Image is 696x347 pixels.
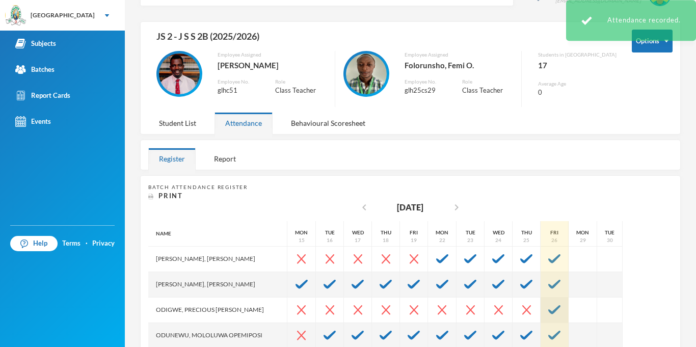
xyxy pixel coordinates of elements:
span: Batch Attendance Register [148,184,248,190]
div: Wed [493,229,504,236]
div: Average Age [538,80,617,88]
div: 15 [299,236,305,244]
div: Attendance [215,112,273,134]
div: Report [203,148,247,170]
div: 17 [355,236,361,244]
div: Mon [436,229,448,236]
div: Employee No. [405,78,447,86]
div: JS 2 - J S S 2B (2025/2026) [148,30,617,51]
img: EMPLOYEE [159,54,200,94]
div: · [86,238,88,249]
div: glhc51 [218,86,260,96]
div: 30 [607,236,613,244]
img: logo [6,6,26,26]
div: [GEOGRAPHIC_DATA] [31,11,95,20]
div: Register [148,148,196,170]
div: 0 [538,88,617,98]
div: 26 [551,236,557,244]
span: Print [158,192,183,200]
div: 22 [439,236,445,244]
div: Thu [521,229,532,236]
div: Tue [325,229,335,236]
div: [DATE] [397,201,423,213]
div: Wed [352,229,364,236]
div: Events [15,116,51,127]
div: Role [462,78,514,86]
div: 18 [383,236,389,244]
div: 29 [580,236,586,244]
div: Folorunsho, Femi O. [405,59,514,72]
i: chevron_right [450,201,463,213]
div: Employee Assigned [405,51,514,59]
div: Tue [466,229,475,236]
div: 23 [467,236,473,244]
div: Report Cards [15,90,70,101]
div: Student List [148,112,207,134]
button: Options [632,30,673,52]
div: Batches [15,64,55,75]
a: Help [10,236,58,251]
div: Role [275,78,327,86]
div: Mon [576,229,589,236]
div: Subjects [15,38,56,49]
div: Mon [295,229,308,236]
img: EMPLOYEE [346,54,387,94]
div: Employee Assigned [218,51,327,59]
div: [PERSON_NAME], [PERSON_NAME] [148,272,287,298]
div: 24 [495,236,501,244]
div: [PERSON_NAME] [218,59,327,72]
div: Thu [381,229,391,236]
a: Privacy [92,238,115,249]
div: 17 [538,59,617,72]
div: [PERSON_NAME], [PERSON_NAME] [148,247,287,272]
div: Class Teacher [462,86,514,96]
div: Behavioural Scoresheet [280,112,376,134]
div: Odigwe, Precious [PERSON_NAME] [148,298,287,323]
div: Fri [410,229,418,236]
div: glh25cs29 [405,86,447,96]
div: Fri [550,229,558,236]
div: 25 [523,236,529,244]
div: 19 [411,236,417,244]
div: Class Teacher [275,86,327,96]
div: Employee No. [218,78,260,86]
div: Name [148,221,287,247]
div: 16 [327,236,333,244]
div: Tue [605,229,614,236]
div: Students in [GEOGRAPHIC_DATA] [538,51,617,59]
i: chevron_left [358,201,370,213]
a: Terms [62,238,81,249]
